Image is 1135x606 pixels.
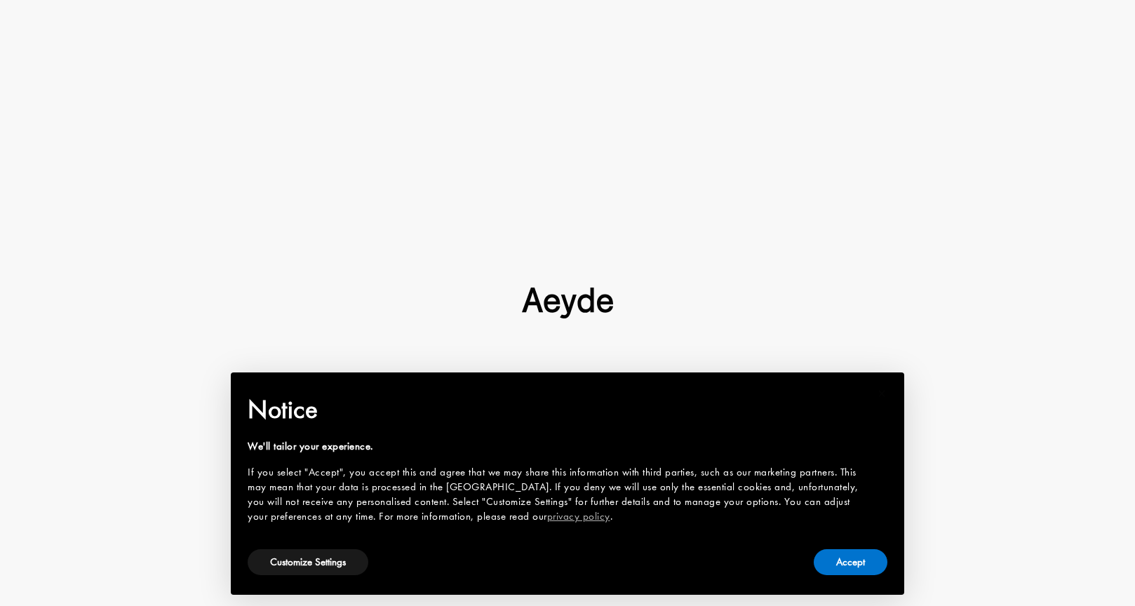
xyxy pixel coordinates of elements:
button: Close this notice [865,377,899,410]
span: × [878,382,887,404]
div: If you select "Accept", you accept this and agree that we may share this information with third p... [248,465,865,524]
img: footer-logo.svg [522,288,613,318]
div: We'll tailor your experience. [248,439,865,454]
a: privacy policy [547,509,610,523]
button: Accept [814,549,887,575]
button: Customize Settings [248,549,368,575]
h2: Notice [248,391,865,428]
